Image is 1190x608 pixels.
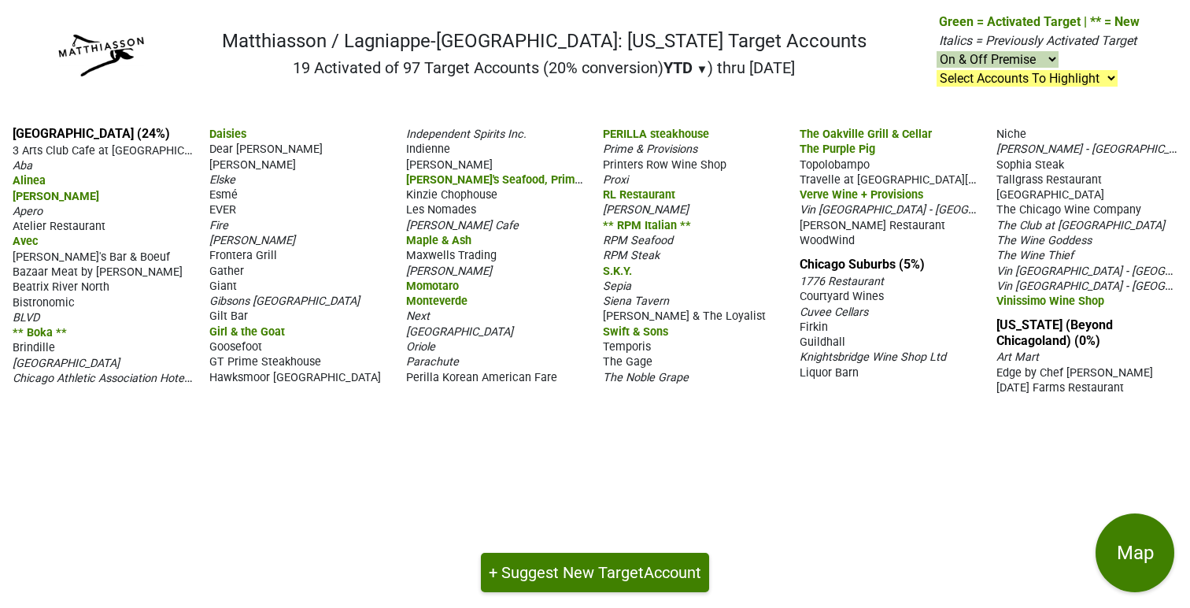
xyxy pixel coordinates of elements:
span: 1776 Restaurant [800,275,884,288]
span: S.K.Y. [603,265,632,278]
span: [DATE] Farms Restaurant [996,381,1124,395]
span: [PERSON_NAME] [603,203,689,217]
span: Printers Row Wine Shop [603,158,726,172]
span: Vin [GEOGRAPHIC_DATA] - [GEOGRAPHIC_DATA] [800,202,1042,217]
span: Knightsbridge Wine Shop Ltd [800,350,946,364]
span: Topolobampo [800,158,870,172]
span: Brindille [13,341,55,354]
span: Independent Spirits Inc. [406,128,527,141]
span: Fire [209,219,228,232]
span: The Oakville Grill & Cellar [800,128,932,141]
span: Atelier Restaurant [13,220,105,233]
span: Next [406,310,430,323]
span: Daisies [209,128,246,141]
span: Account [644,563,701,582]
span: Gather [209,265,244,278]
span: [PERSON_NAME]'s Bar & Boeuf [13,250,170,264]
span: [PERSON_NAME]'s Seafood, Prime Steak & Stone Crab [406,172,684,187]
span: ▼ [697,62,708,76]
span: Chicago Athletic Association Hotel - [GEOGRAPHIC_DATA] [13,370,303,385]
span: Aba [13,159,32,172]
span: Temporis [603,340,651,354]
span: Vinissimo Wine Shop [996,295,1104,308]
span: The Gage [603,355,652,369]
span: Goosefoot [209,340,262,354]
span: [PERSON_NAME] [406,265,492,278]
span: Indienne [406,143,450,156]
h2: 19 Activated of 97 Target Accounts (20% conversion) ) thru [DATE] [222,58,867,77]
span: Sepia [603,280,631,293]
span: GT Prime Steakhouse [209,355,321,369]
button: Map [1096,513,1174,592]
span: Siena Tavern [603,295,669,308]
span: Firkin [800,321,828,334]
span: The Purple Pig [800,143,875,156]
span: Bistronomic [13,296,75,310]
span: Tallgrass Restaurant [996,173,1102,187]
span: Maple & Ash [406,234,471,247]
span: [PERSON_NAME] Cafe [406,219,519,232]
a: [GEOGRAPHIC_DATA] (24%) [13,126,170,141]
span: The Wine Thief [996,249,1074,262]
span: [PERSON_NAME] [209,234,295,247]
span: Maxwells Trading [406,249,497,262]
span: RL Restaurant [603,188,675,202]
span: YTD [663,58,693,77]
span: The Noble Grape [603,371,689,384]
span: Giant [209,280,237,293]
span: Beatrix River North [13,280,109,294]
span: Niche [996,128,1026,141]
span: Monteverde [406,295,468,308]
h1: Matthiasson / Lagniappe-[GEOGRAPHIC_DATA]: [US_STATE] Target Accounts [222,30,867,53]
span: [PERSON_NAME] & The Loyalist [603,310,766,323]
span: [PERSON_NAME] Restaurant [800,219,945,232]
span: Courtyard Wines [800,290,884,303]
span: PERILLA steakhouse [603,128,709,141]
span: Art Mart [996,350,1039,364]
span: Prime & Provisions [603,143,697,156]
span: RPM Steak [603,249,660,262]
span: Sophia Steak [996,158,1064,172]
span: Girl & the Goat [209,325,285,339]
span: Guildhall [800,336,845,349]
button: + Suggest New TargetAccount [481,553,709,592]
span: Dear [PERSON_NAME] [209,143,323,156]
span: Perilla Korean American Fare [406,371,557,384]
span: WoodWind [800,234,855,247]
span: Proxi [603,173,628,187]
img: Matthiasson [50,32,149,82]
span: [PERSON_NAME] [406,158,493,172]
span: Verve Wine + Provisions [800,188,923,202]
span: [GEOGRAPHIC_DATA] [996,188,1104,202]
span: Green = Activated Target | ** = New [939,14,1140,29]
span: Liquor Barn [800,366,859,380]
span: Apero [13,205,42,218]
span: Italics = Previously Activated Target [939,33,1136,48]
span: Parachute [406,355,459,369]
span: Gibsons [GEOGRAPHIC_DATA] [209,295,360,308]
span: Bazaar Meat by [PERSON_NAME] [13,265,183,279]
a: [US_STATE] (Beyond Chicagoland) (0%) [996,317,1113,347]
span: [GEOGRAPHIC_DATA] [13,357,120,370]
span: Alinea [13,174,46,187]
span: 3 Arts Club Cafe at [GEOGRAPHIC_DATA] [13,143,220,158]
span: The Wine Goddess [996,234,1092,247]
span: Travelle at [GEOGRAPHIC_DATA][PERSON_NAME], [GEOGRAPHIC_DATA] [800,172,1165,187]
span: RPM Seafood [603,234,673,247]
span: Cuvee Cellars [800,306,868,319]
span: Momotaro [406,280,459,293]
span: EVER [209,203,236,217]
span: The Club at [GEOGRAPHIC_DATA] [996,219,1165,232]
span: Oriole [406,340,435,354]
a: Chicago Suburbs (5%) [800,257,925,272]
span: BLVD [13,311,39,324]
span: Avec [13,235,39,248]
span: [GEOGRAPHIC_DATA] [406,325,513,339]
span: Edge by Chef [PERSON_NAME] [996,366,1153,380]
span: Frontera Grill [209,249,277,262]
span: The Chicago Wine Company [996,203,1141,217]
span: Les Nomades [406,203,476,217]
span: Hawksmoor [GEOGRAPHIC_DATA] [209,371,381,384]
span: Kinzie Chophouse [406,188,497,202]
span: Esmé [209,188,238,202]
